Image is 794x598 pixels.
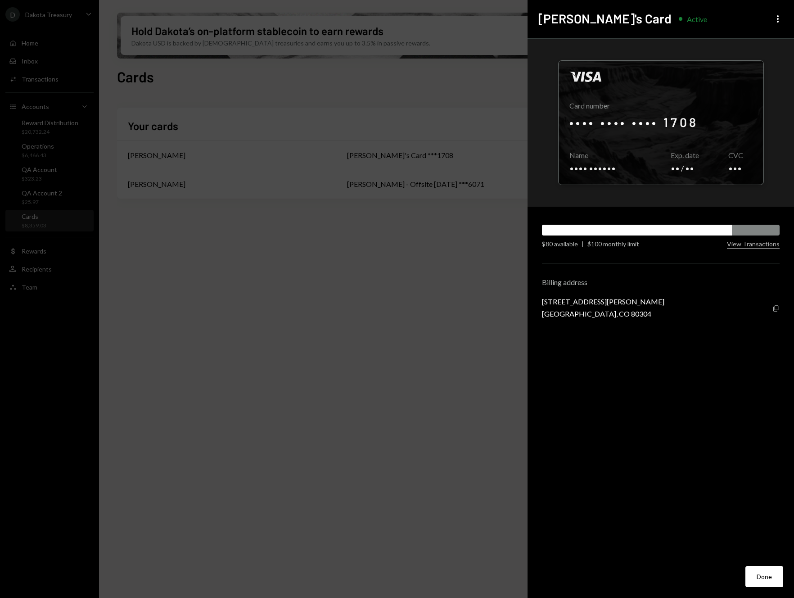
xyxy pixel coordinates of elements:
div: $80 available [542,239,578,249]
div: Active [687,15,707,23]
button: Done [745,566,783,587]
div: Click to reveal [558,60,764,185]
button: View Transactions [727,240,780,249]
div: | [582,239,584,249]
h2: [PERSON_NAME]'s Card [538,10,672,27]
div: [GEOGRAPHIC_DATA], CO 80304 [542,309,664,318]
div: Billing address [542,278,780,286]
div: [STREET_ADDRESS][PERSON_NAME] [542,297,664,306]
div: $100 monthly limit [587,239,639,249]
